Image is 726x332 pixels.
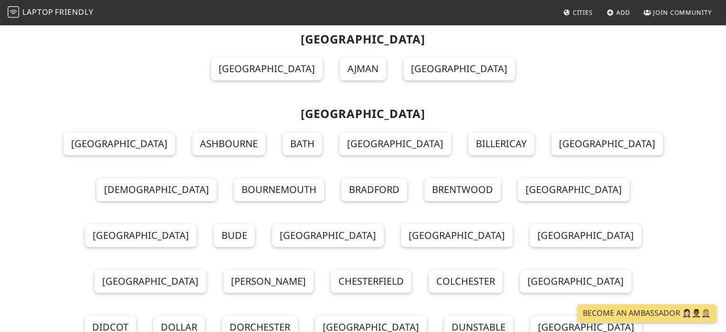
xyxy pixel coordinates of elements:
[603,4,634,21] a: Add
[54,107,673,121] h2: [GEOGRAPHIC_DATA]
[530,224,642,247] a: [GEOGRAPHIC_DATA]
[283,132,322,155] a: Bath
[8,4,94,21] a: LaptopFriendly LaptopFriendly
[223,270,314,293] a: [PERSON_NAME]
[616,8,630,17] span: Add
[63,132,175,155] a: [GEOGRAPHIC_DATA]
[653,8,712,17] span: Join Community
[573,8,593,17] span: Cities
[272,224,384,247] a: [GEOGRAPHIC_DATA]
[577,304,716,322] a: Become an Ambassador 🤵🏻‍♀️🤵🏾‍♂️🤵🏼‍♀️
[55,7,93,17] span: Friendly
[331,270,411,293] a: Chesterfield
[211,57,323,80] a: [GEOGRAPHIC_DATA]
[403,57,515,80] a: [GEOGRAPHIC_DATA]
[401,224,513,247] a: [GEOGRAPHIC_DATA]
[640,4,715,21] a: Join Community
[8,6,19,18] img: LaptopFriendly
[96,178,217,201] a: [DEMOGRAPHIC_DATA]
[424,178,501,201] a: Brentwood
[468,132,534,155] a: Billericay
[22,7,53,17] span: Laptop
[429,270,503,293] a: Colchester
[234,178,324,201] a: Bournemouth
[520,270,631,293] a: [GEOGRAPHIC_DATA]
[192,132,265,155] a: Ashbourne
[85,224,197,247] a: [GEOGRAPHIC_DATA]
[341,178,407,201] a: Bradford
[54,32,673,46] h2: [GEOGRAPHIC_DATA]
[340,57,386,80] a: Ajman
[214,224,255,247] a: Bude
[518,178,630,201] a: [GEOGRAPHIC_DATA]
[339,132,451,155] a: [GEOGRAPHIC_DATA]
[551,132,663,155] a: [GEOGRAPHIC_DATA]
[559,4,597,21] a: Cities
[95,270,206,293] a: [GEOGRAPHIC_DATA]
